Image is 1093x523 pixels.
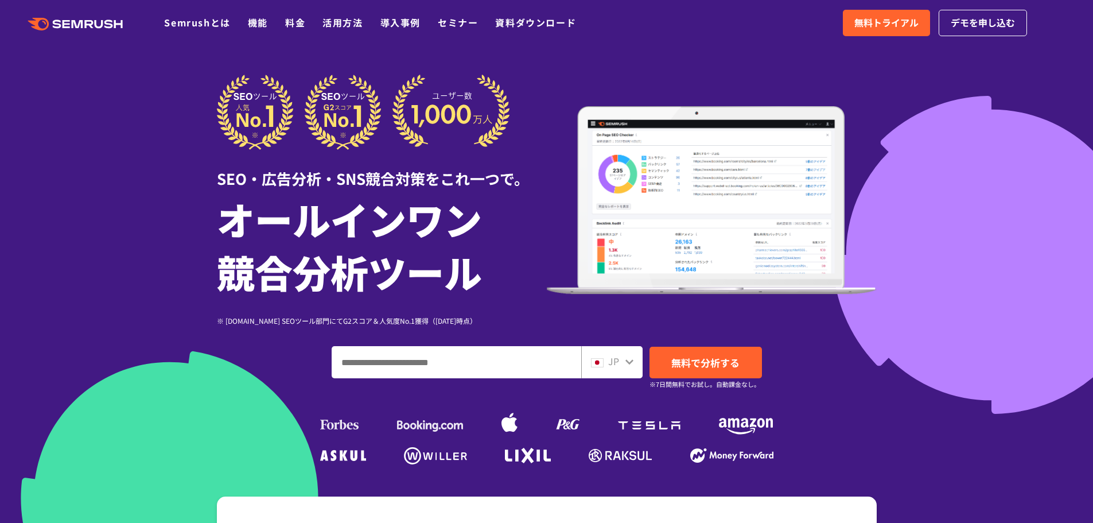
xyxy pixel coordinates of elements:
a: 料金 [285,16,305,29]
div: ※ [DOMAIN_NAME] SEOツール部門にてG2スコア＆人気度No.1獲得（[DATE]時点） [217,315,547,326]
a: セミナー [438,16,478,29]
a: 機能 [248,16,268,29]
a: 無料で分析する [649,347,762,378]
span: JP [608,354,619,368]
a: 無料トライアル [843,10,930,36]
a: 導入事例 [380,16,421,29]
small: ※7日間無料でお試し。自動課金なし。 [649,379,760,390]
span: デモを申し込む [951,16,1015,30]
span: 無料で分析する [671,355,740,370]
a: Semrushとは [164,16,230,29]
h1: オールインワン 競合分析ツール [217,192,547,298]
span: 無料トライアル [854,16,919,30]
a: 資料ダウンロード [495,16,576,29]
input: ドメイン、キーワードまたはURLを入力してください [332,347,581,378]
a: デモを申し込む [939,10,1027,36]
div: SEO・広告分析・SNS競合対策をこれ一つで。 [217,150,547,189]
a: 活用方法 [322,16,363,29]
